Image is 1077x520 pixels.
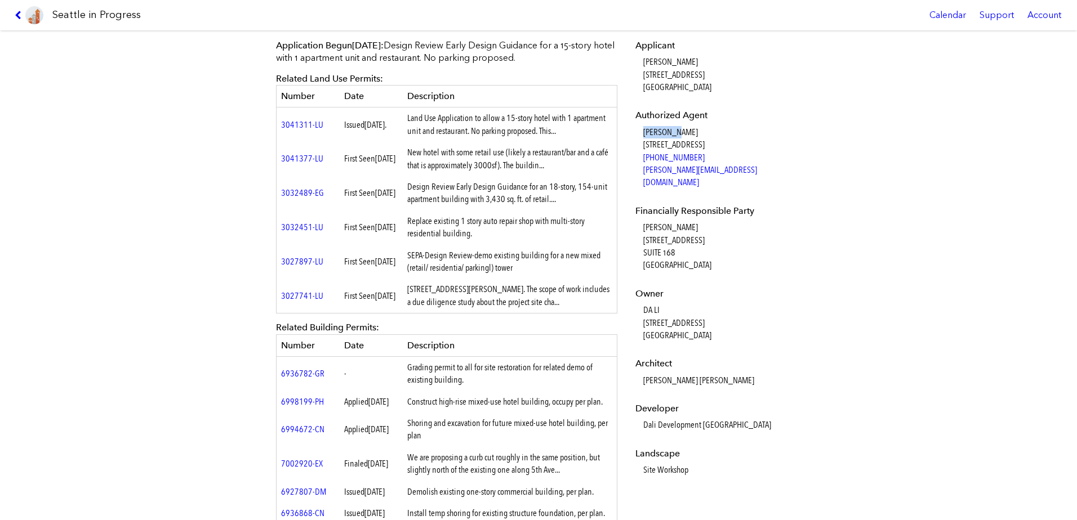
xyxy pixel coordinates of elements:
[25,6,43,24] img: favicon-96x96.png
[340,210,403,245] td: First Seen
[403,142,617,176] td: New hotel with some retail use (likely a restaurant/bar and a café that is approximately 3000sf)....
[52,8,141,22] h1: Seattle in Progress
[403,86,617,107] th: Description
[281,222,323,232] a: 3032451-LU
[281,368,324,379] a: 6936782-GR
[643,374,798,387] dd: [PERSON_NAME] [PERSON_NAME]
[375,290,395,301] span: [DATE]
[643,152,705,163] a: [PHONE_NUMBER]
[281,486,326,497] a: 6927807-DM
[340,245,403,279] td: First Seen
[403,356,617,391] td: Grading permit to all for site restoration for related demo of existing building.
[281,119,323,130] a: 3041311-LU
[635,39,798,52] dt: Applicant
[281,187,324,198] a: 3032489-EG
[403,413,617,447] td: Shoring and excavation for future mixed-use hotel building, per plan
[643,464,798,476] dd: Site Workshop
[635,447,798,460] dt: Landscape
[277,334,340,356] th: Number
[375,153,395,164] span: [DATE]
[403,279,617,313] td: [STREET_ADDRESS][PERSON_NAME]. The scope of work includes a due diligence study about the project...
[635,288,798,300] dt: Owner
[340,86,403,107] th: Date
[277,86,340,107] th: Number
[281,458,323,469] a: 7002920-EX
[375,187,395,198] span: [DATE]
[276,73,383,84] span: Related Land Use Permits:
[635,109,798,122] dt: Authorized Agent
[340,447,403,481] td: Finaled
[340,107,403,142] td: Issued .
[375,256,395,267] span: [DATE]
[368,458,388,469] span: [DATE]
[340,176,403,210] td: First Seen
[403,447,617,481] td: We are proposing a curb cut roughly in the same position, but slightly north of the existing one ...
[403,107,617,142] td: Land Use Application to allow a 15-story hotel with 1 apartment unit and restaurant. No parking p...
[364,508,385,518] span: [DATE]
[643,419,798,431] dd: Dali Development [GEOGRAPHIC_DATA]
[340,356,403,391] td: -
[340,334,403,356] th: Date
[281,256,323,267] a: 3027897-LU
[340,481,403,503] td: Issued
[403,481,617,503] td: Demolish existing one-story commercial building, per plan.
[635,357,798,370] dt: Architect
[375,222,395,232] span: [DATE]
[340,279,403,313] td: First Seen
[276,40,384,51] span: Application Begun :
[281,396,324,407] a: 6998199-PH
[340,413,403,447] td: Applied
[403,176,617,210] td: Design Review Early Design Guidance for an 18-story, 154-unit apartment building with 3,430 sq. f...
[368,424,389,434] span: [DATE]
[281,290,323,301] a: 3027741-LU
[340,391,403,413] td: Applied
[403,334,617,356] th: Description
[403,245,617,279] td: SEPA-Design Review-demo existing building for a new mixed (retail/ residentia/ parkingl) tower
[635,402,798,415] dt: Developer
[403,391,617,413] td: Construct high-rise mixed-use hotel building, occupy per plan.
[364,486,385,497] span: [DATE]
[643,164,757,187] a: [PERSON_NAME][EMAIL_ADDRESS][DOMAIN_NAME]
[276,322,379,333] span: Related Building Permits:
[276,39,617,65] p: Design Review Early Design Guidance for a 15-story hotel with 1 apartment unit and restaurant. No...
[340,142,403,176] td: First Seen
[643,126,798,189] dd: [PERSON_NAME] [STREET_ADDRESS]
[368,396,389,407] span: [DATE]
[643,221,798,272] dd: [PERSON_NAME] [STREET_ADDRESS] SUITE 168 [GEOGRAPHIC_DATA]
[364,119,385,130] span: [DATE]
[643,304,798,342] dd: DA LI [STREET_ADDRESS] [GEOGRAPHIC_DATA]
[281,508,324,518] a: 6936868-CN
[352,40,381,51] span: [DATE]
[643,56,798,93] dd: [PERSON_NAME] [STREET_ADDRESS] [GEOGRAPHIC_DATA]
[281,153,323,164] a: 3041377-LU
[281,424,324,434] a: 6994672-CN
[635,205,798,217] dt: Financially Responsible Party
[403,210,617,245] td: Replace existing 1 story auto repair shop with multi-story residential building.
